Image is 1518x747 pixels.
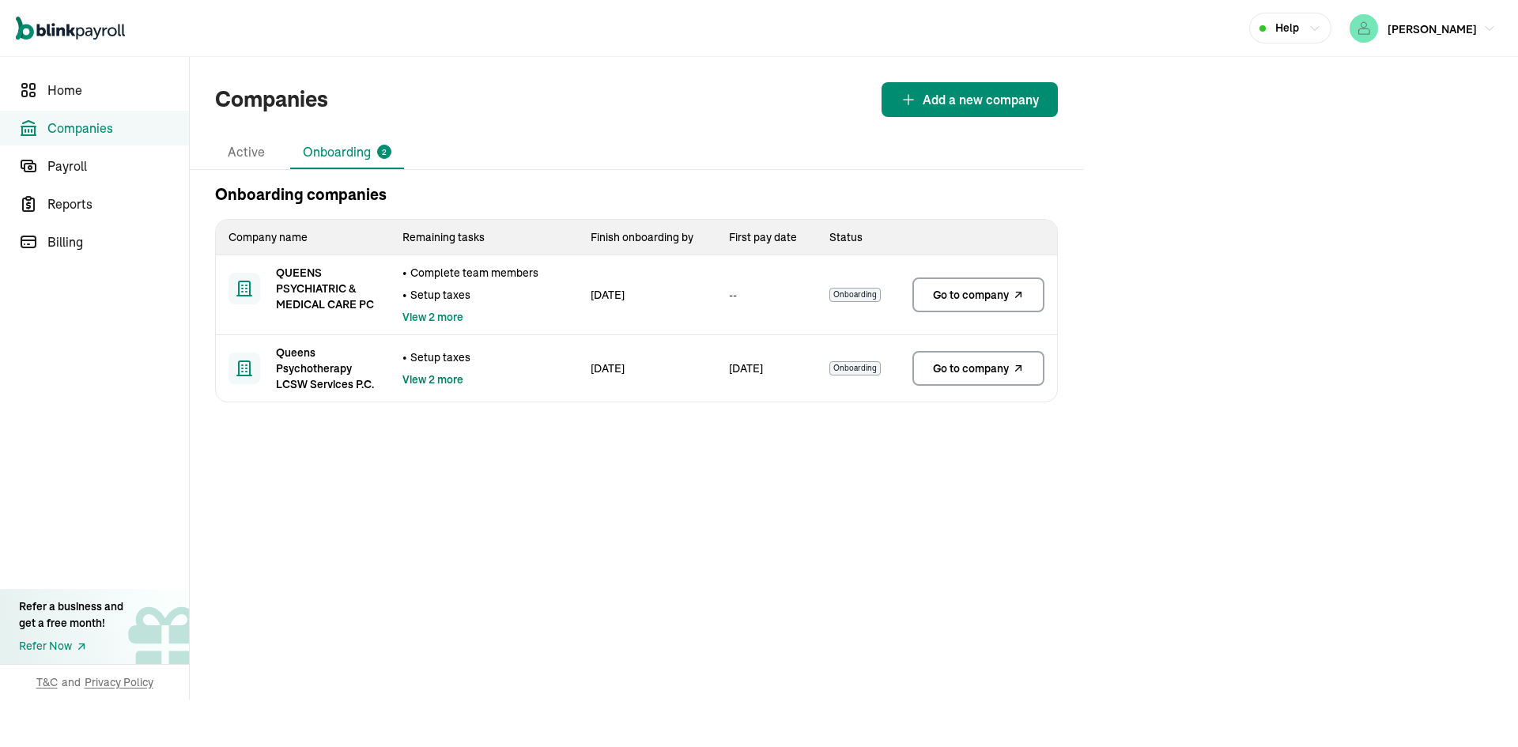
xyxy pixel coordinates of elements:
td: -- [716,255,818,335]
th: Finish onboarding by [578,220,716,255]
th: Remaining tasks [390,220,578,255]
span: Reports [47,194,189,213]
a: Go to company [912,277,1044,312]
span: Help [1275,20,1299,36]
td: [DATE] [716,335,818,402]
span: Onboarding [829,361,881,375]
span: 2 [382,146,387,158]
span: [PERSON_NAME] [1388,22,1477,36]
button: View 2 more [402,309,463,325]
span: Billing [47,232,189,251]
button: Add a new company [882,82,1058,117]
div: Refer a business and get a free month! [19,598,123,632]
li: Active [215,136,278,169]
button: Help [1249,13,1331,43]
nav: Global [16,6,125,51]
td: [DATE] [578,255,716,335]
span: QUEENS PSYCHIATRIC & MEDICAL CARE PC [276,265,377,312]
th: First pay date [716,220,818,255]
span: • [402,265,407,281]
span: Onboarding [829,288,881,302]
a: Go to company [912,351,1044,386]
span: Setup taxes [410,287,470,303]
span: Privacy Policy [85,674,153,690]
span: • [402,349,407,365]
td: [DATE] [578,335,716,402]
span: Add a new company [923,90,1039,109]
span: T&C [36,674,58,690]
a: Refer Now [19,638,123,655]
button: View 2 more [402,372,463,387]
span: Companies [47,119,189,138]
span: Go to company [933,360,1009,376]
span: Payroll [47,157,189,175]
span: and [62,674,81,690]
span: Go to company [933,287,1009,303]
span: Complete team members [410,265,538,281]
li: Onboarding [290,136,404,169]
h1: Companies [215,83,328,116]
span: Queens Psychotherapy LCSW Services P.C. [276,345,377,392]
h2: Onboarding companies [215,183,387,206]
th: Status [817,220,900,255]
iframe: Chat Widget [1255,576,1518,747]
span: Home [47,81,189,100]
span: Setup taxes [410,349,470,365]
button: [PERSON_NAME] [1343,11,1502,46]
span: • [402,287,407,303]
th: Company name [216,220,390,255]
